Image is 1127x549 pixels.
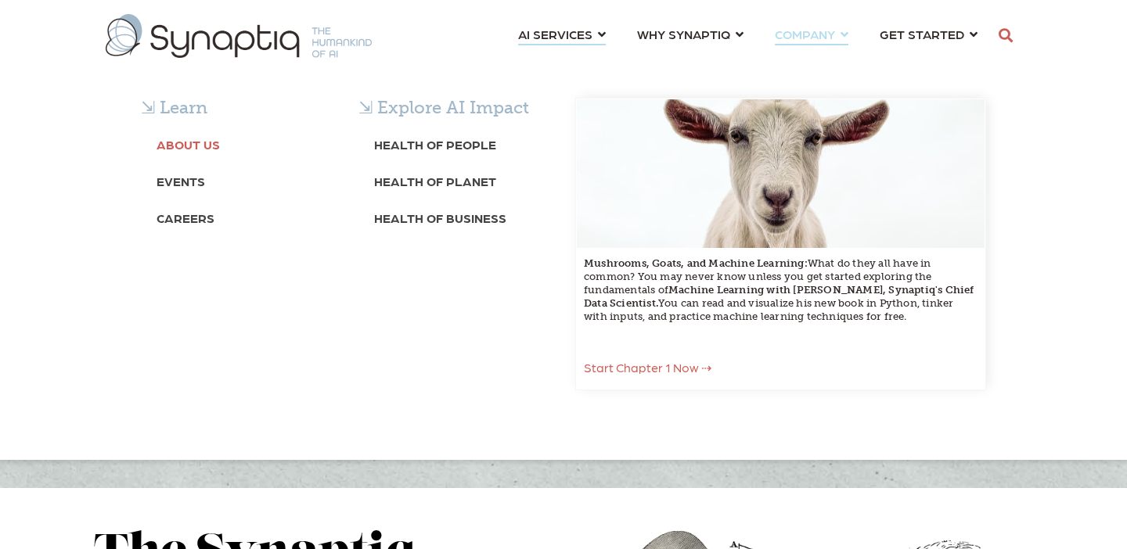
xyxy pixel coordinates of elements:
[880,23,964,45] span: GET STARTED
[637,20,744,48] a: WHY SYNAPTIQ
[502,8,993,64] nav: menu
[880,20,978,48] a: GET STARTED
[775,20,848,48] a: COMPANY
[518,23,592,45] span: AI SERVICES
[518,20,606,48] a: AI SERVICES
[775,23,835,45] span: COMPANY
[106,14,372,58] img: synaptiq logo-1
[637,23,730,45] span: WHY SYNAPTIQ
